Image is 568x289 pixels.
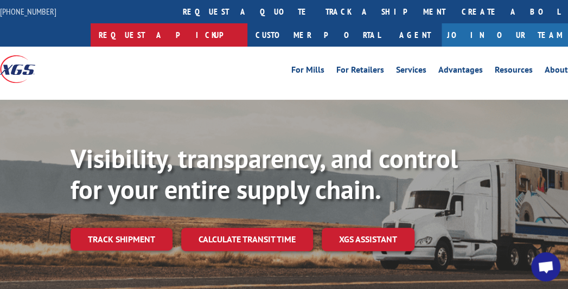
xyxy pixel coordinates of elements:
a: Resources [495,66,533,78]
a: XGS ASSISTANT [322,228,414,251]
a: Services [396,66,426,78]
a: Advantages [438,66,483,78]
a: Request a pickup [91,23,247,47]
a: Track shipment [71,228,173,251]
a: For Mills [291,66,324,78]
div: Open chat [531,252,560,281]
b: Visibility, transparency, and control for your entire supply chain. [71,142,458,207]
a: Calculate transit time [181,228,313,251]
a: For Retailers [336,66,384,78]
a: About [545,66,568,78]
a: Agent [388,23,442,47]
a: Customer Portal [247,23,388,47]
a: Join Our Team [442,23,568,47]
